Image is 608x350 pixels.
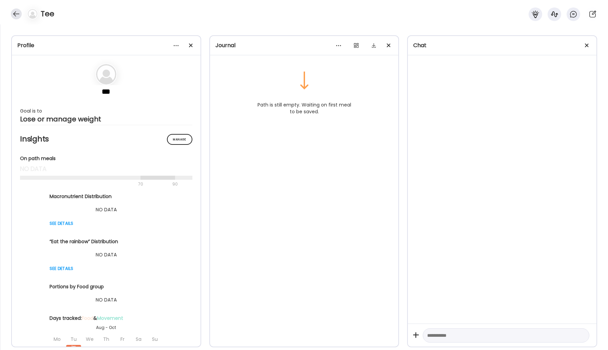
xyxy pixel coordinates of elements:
div: Macronutrient Distribution [50,193,163,200]
div: Chat [413,41,591,50]
div: “Eat the rainbow” Distribution [50,238,163,245]
div: Mo [50,333,65,345]
div: Th [99,333,114,345]
div: 70 [20,180,170,188]
div: Su [148,333,163,345]
div: On path meals [20,155,192,162]
div: We [82,333,97,345]
div: no data [20,165,192,173]
div: NO DATA [50,206,163,214]
div: Fr [115,333,130,345]
span: Food [82,315,93,322]
img: bg-avatar-default.svg [28,9,37,19]
div: Portions by Food group [50,283,163,290]
div: NO DATA [50,251,163,259]
div: Tu [66,333,81,345]
div: Lose or manage weight [20,115,192,123]
div: Sa [131,333,146,345]
span: Movement [97,315,123,322]
div: 90 [172,180,178,188]
div: Profile [17,41,195,50]
div: Journal [215,41,393,50]
div: Sep [66,345,81,348]
div: Goal is to [20,107,192,115]
h2: Insights [20,134,192,144]
div: Path is still empty. Waiting on first meal to be saved. [250,99,359,118]
div: Aug - Oct [50,325,163,331]
img: bg-avatar-default.svg [96,64,116,84]
div: Manage [167,134,192,145]
h4: Tee [41,8,54,19]
div: NO DATA [50,296,163,304]
div: Days tracked: & [50,315,163,322]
